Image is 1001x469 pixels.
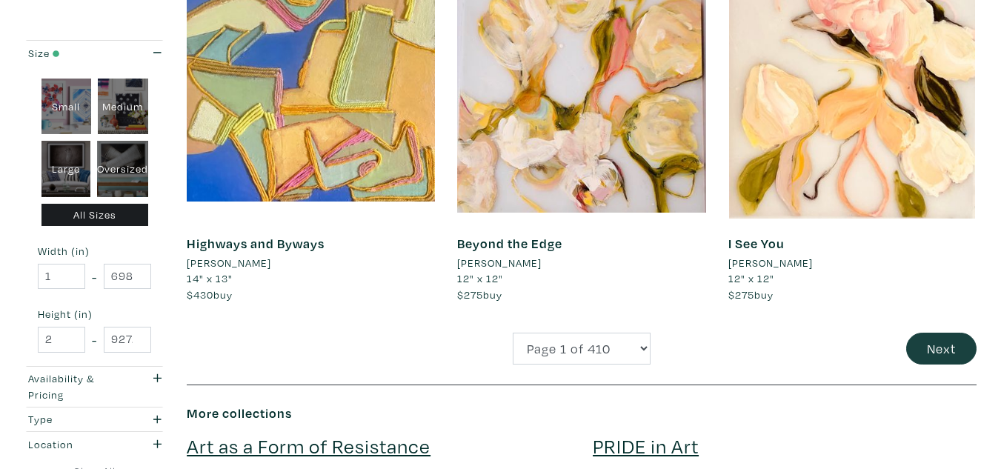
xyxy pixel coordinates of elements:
[187,235,325,252] a: Highways and Byways
[457,271,503,285] span: 12" x 12"
[98,79,148,135] div: Medium
[92,330,97,350] span: -
[187,255,271,271] li: [PERSON_NAME]
[28,436,123,453] div: Location
[457,255,542,271] li: [PERSON_NAME]
[457,287,483,302] span: $275
[728,255,813,271] li: [PERSON_NAME]
[187,271,233,285] span: 14" x 13"
[28,411,123,428] div: Type
[187,287,233,302] span: buy
[97,141,148,197] div: Oversized
[906,333,977,365] button: Next
[728,255,977,271] a: [PERSON_NAME]
[92,267,97,287] span: -
[38,246,151,256] small: Width (in)
[28,45,123,61] div: Size
[728,271,774,285] span: 12" x 12"
[457,287,502,302] span: buy
[41,204,148,227] div: All Sizes
[593,433,699,459] a: PRIDE in Art
[28,370,123,402] div: Availability & Pricing
[187,287,213,302] span: $430
[41,79,92,135] div: Small
[187,255,435,271] a: [PERSON_NAME]
[24,408,164,432] button: Type
[187,405,977,422] h6: More collections
[728,287,754,302] span: $275
[38,309,151,319] small: Height (in)
[728,287,774,302] span: buy
[457,255,705,271] a: [PERSON_NAME]
[24,41,164,65] button: Size
[457,235,562,252] a: Beyond the Edge
[41,141,90,197] div: Large
[24,367,164,407] button: Availability & Pricing
[187,433,430,459] a: Art as a Form of Resistance
[728,235,785,252] a: I See You
[24,432,164,456] button: Location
